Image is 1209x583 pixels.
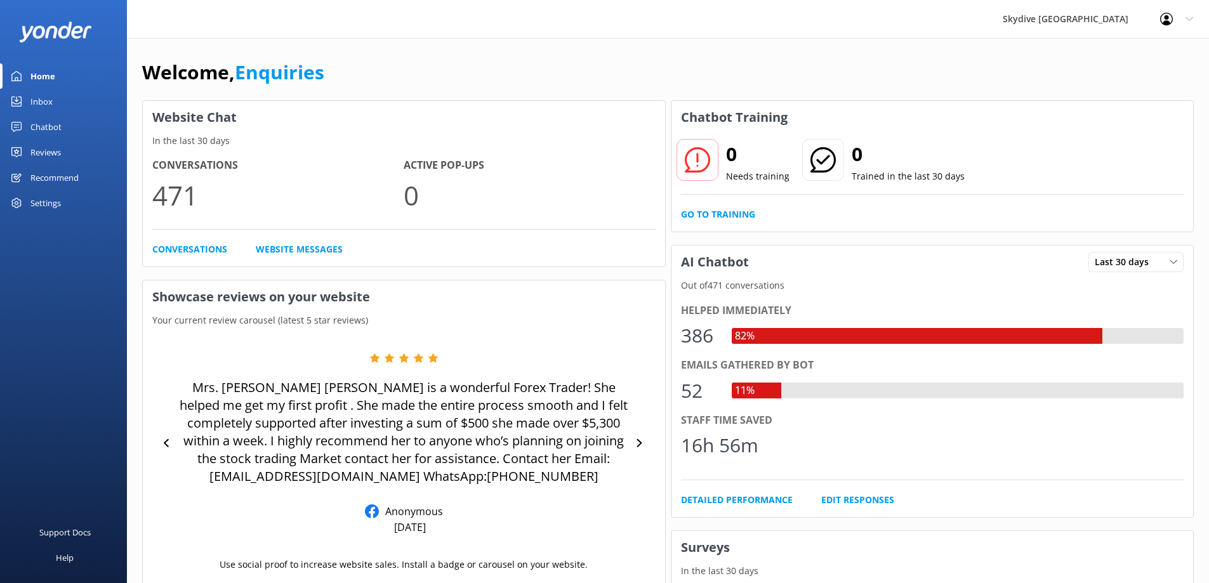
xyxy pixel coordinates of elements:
a: Website Messages [256,242,343,256]
div: Inbox [30,89,53,114]
h4: Active Pop-ups [404,157,655,174]
div: Help [56,545,74,570]
h3: AI Chatbot [671,246,758,278]
div: 52 [681,376,719,406]
span: Last 30 days [1095,255,1156,269]
img: Facebook Reviews [365,504,379,518]
div: 11% [732,383,758,399]
p: Out of 471 conversations [671,278,1194,292]
p: Anonymous [379,504,443,518]
div: 16h 56m [681,430,758,461]
p: Use social proof to increase website sales. Install a badge or carousel on your website. [220,558,588,572]
h2: 0 [852,139,965,169]
div: Settings [30,190,61,216]
h3: Surveys [671,531,1194,564]
a: Conversations [152,242,227,256]
p: In the last 30 days [671,564,1194,578]
a: Go to Training [681,207,755,221]
div: 386 [681,320,719,351]
p: Trained in the last 30 days [852,169,965,183]
div: Reviews [30,140,61,165]
h1: Welcome, [142,57,324,88]
p: 471 [152,174,404,216]
img: yonder-white-logo.png [19,22,92,43]
a: Edit Responses [821,493,894,507]
div: Chatbot [30,114,62,140]
h3: Website Chat [143,101,665,134]
p: [DATE] [394,520,426,534]
p: Mrs. [PERSON_NAME] [PERSON_NAME] is a wonderful Forex Trader! She helped me get my first profit .... [178,379,630,485]
p: Your current review carousel (latest 5 star reviews) [143,313,665,327]
div: Staff time saved [681,412,1184,429]
div: Emails gathered by bot [681,357,1184,374]
div: Helped immediately [681,303,1184,319]
h3: Showcase reviews on your website [143,280,665,313]
p: Needs training [726,169,789,183]
div: 82% [732,328,758,344]
h4: Conversations [152,157,404,174]
h2: 0 [726,139,789,169]
a: Enquiries [235,59,324,85]
p: 0 [404,174,655,216]
div: Recommend [30,165,79,190]
div: Support Docs [39,520,91,545]
p: In the last 30 days [143,134,665,148]
div: Home [30,63,55,89]
a: Detailed Performance [681,493,793,507]
h3: Chatbot Training [671,101,797,134]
